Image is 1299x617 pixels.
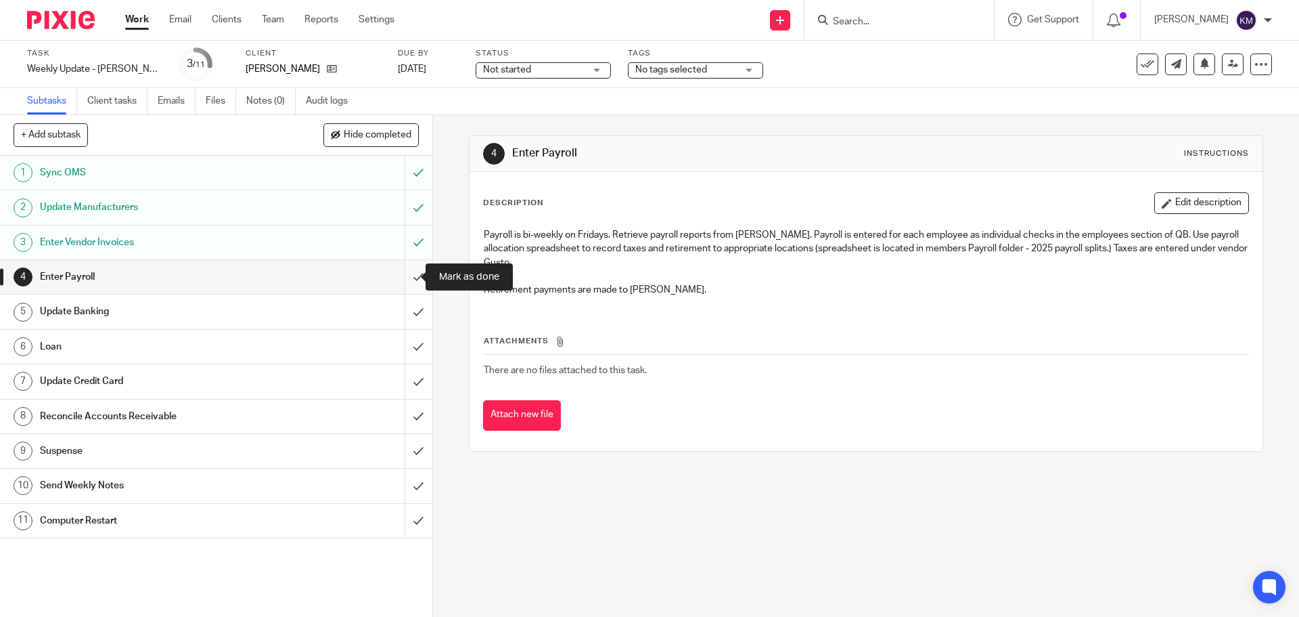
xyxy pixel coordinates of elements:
[484,337,549,345] span: Attachments
[206,88,236,114] a: Files
[40,441,274,461] h1: Suspense
[344,130,411,141] span: Hide completed
[14,372,32,391] div: 7
[14,123,88,146] button: + Add subtask
[246,62,320,76] p: [PERSON_NAME]
[1235,9,1257,31] img: svg%3E
[831,16,953,28] input: Search
[14,337,32,356] div: 6
[14,407,32,426] div: 8
[27,62,162,76] div: Weekly Update - Beauchamp
[212,13,242,26] a: Clients
[40,406,274,427] h1: Reconcile Accounts Receivable
[14,233,32,252] div: 3
[40,267,274,287] h1: Enter Payroll
[323,123,419,146] button: Hide completed
[483,143,505,165] div: 4
[158,88,196,114] a: Emails
[635,65,707,75] span: No tags selected
[1027,15,1079,24] span: Get Support
[40,371,274,391] h1: Update Credit Card
[40,511,274,531] h1: Computer Restart
[306,88,358,114] a: Audit logs
[40,337,274,357] h1: Loan
[398,48,459,59] label: Due by
[193,61,205,68] small: /11
[304,13,338,26] a: Reports
[483,400,561,431] button: Attach new file
[1184,148,1249,159] div: Instructions
[169,13,191,26] a: Email
[27,48,162,59] label: Task
[14,268,32,286] div: 4
[40,197,274,217] h1: Update Manufacturers
[484,228,1248,270] p: Payroll is bi-weekly on Fridays. Retrieve payroll reports from [PERSON_NAME]. Payroll is entered ...
[27,88,77,114] a: Subtasks
[14,511,32,530] div: 11
[40,163,274,183] h1: Sync OMS
[484,366,647,375] span: There are no files attached to this task.
[87,88,147,114] a: Client tasks
[1154,13,1229,26] p: [PERSON_NAME]
[14,442,32,461] div: 9
[484,283,1248,297] p: Retirement payments are made to [PERSON_NAME].
[359,13,394,26] a: Settings
[1154,192,1249,214] button: Edit description
[14,303,32,322] div: 5
[14,476,32,495] div: 10
[125,13,149,26] a: Work
[14,163,32,182] div: 1
[40,475,274,496] h1: Send Weekly Notes
[476,48,611,59] label: Status
[27,11,95,29] img: Pixie
[40,232,274,253] h1: Enter Vendor Invoices
[398,64,426,74] span: [DATE]
[246,88,296,114] a: Notes (0)
[187,56,205,72] div: 3
[628,48,763,59] label: Tags
[483,65,531,75] span: Not started
[483,198,543,209] p: Description
[40,301,274,322] h1: Update Banking
[262,13,284,26] a: Team
[246,48,381,59] label: Client
[14,198,32,217] div: 2
[27,62,162,76] div: Weekly Update - [PERSON_NAME]
[512,146,895,161] h1: Enter Payroll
